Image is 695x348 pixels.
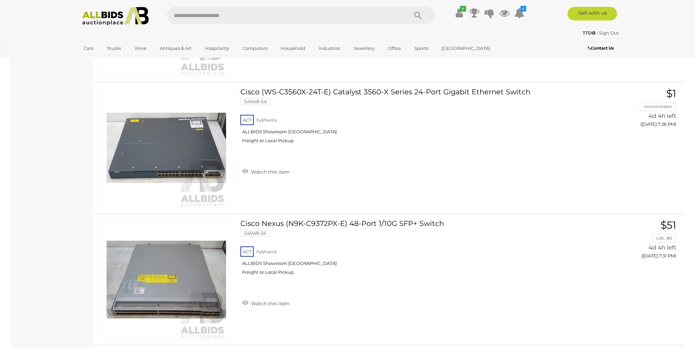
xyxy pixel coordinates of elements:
a: Wine [130,43,151,54]
span: | [597,30,598,36]
a: Trucks [102,43,126,54]
a: [GEOGRAPHIC_DATA] [437,43,495,54]
a: Cisco (WS-C3560X-24T-E) Catalyst 3560-X Series 24-Port Gigabit Ethernet Switch 54948-54 ACT Fyshw... [246,88,581,149]
a: Sports [410,43,433,54]
a: Hospitality [200,43,234,54]
a: $51 cafc_86 4d 4h left ([DATE] 7:31 PM) [591,219,678,262]
a: Jewellery [349,43,379,54]
a: Sign Out [599,30,619,36]
button: Search [401,7,435,24]
img: 54948-56a.jpg [107,220,226,339]
a: Computers [238,43,272,54]
span: $1 [666,87,676,100]
span: Watch this item [249,300,290,307]
a: Industrial [314,43,345,54]
a: 4 [514,7,525,19]
a: ✔ [454,7,464,19]
img: 54948-54a.jpg [107,88,226,208]
a: Watch this item [240,166,291,176]
a: Watch this item [240,298,291,308]
span: $51 [661,219,676,231]
a: TTD [583,30,597,36]
i: 4 [520,6,526,12]
a: Sell with us [568,7,617,21]
span: Watch this item [249,169,290,175]
i: ✔ [460,6,466,12]
a: Contact Us [588,44,615,52]
a: Antiques & Art [155,43,196,54]
strong: TTD [583,30,596,36]
a: Cisco Nexus (N9K-C9372PX-E) 48-Port 1/10G SFP+ Switch 54948-56 ACT Fyshwick ALLBIDS Showroom [GEO... [246,219,581,280]
a: Cars [80,43,98,54]
a: Household [276,43,310,54]
a: Office [384,43,405,54]
img: Allbids.com.au [79,7,153,26]
b: Contact Us [588,45,614,51]
a: $1 Innimmitable 4d 4h left ([DATE] 7:26 PM) [591,88,678,131]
